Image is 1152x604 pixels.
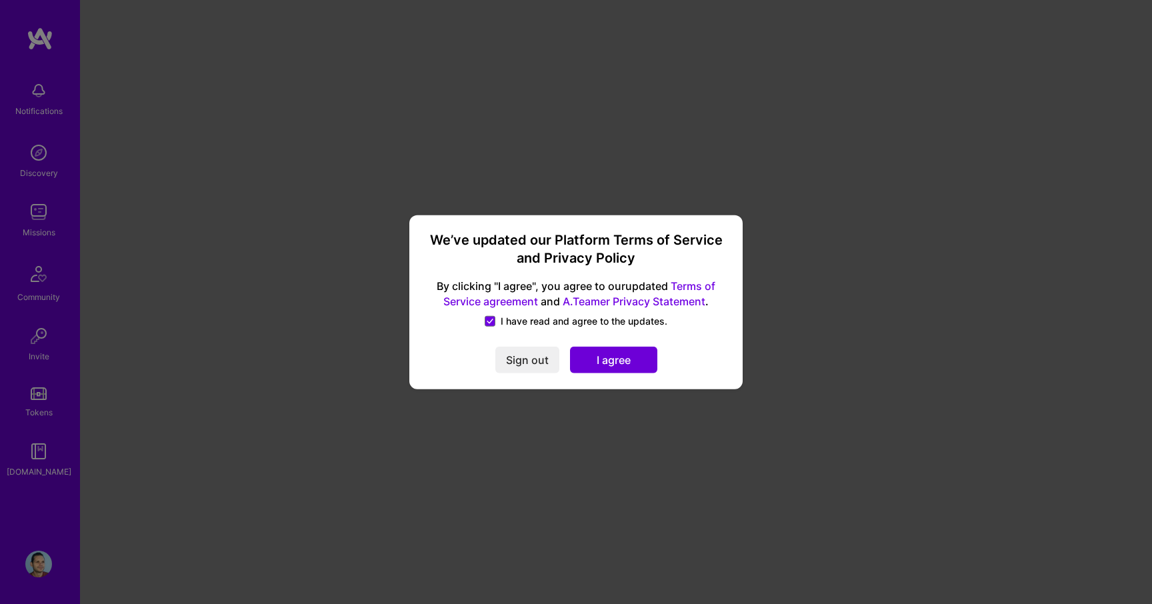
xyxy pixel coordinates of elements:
h3: We’ve updated our Platform Terms of Service and Privacy Policy [425,231,727,268]
button: Sign out [495,346,559,373]
span: By clicking "I agree", you agree to our updated and . [425,279,727,309]
a: Terms of Service agreement [443,279,715,308]
a: A.Teamer Privacy Statement [563,294,705,307]
button: I agree [570,346,657,373]
span: I have read and agree to the updates. [501,314,667,327]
